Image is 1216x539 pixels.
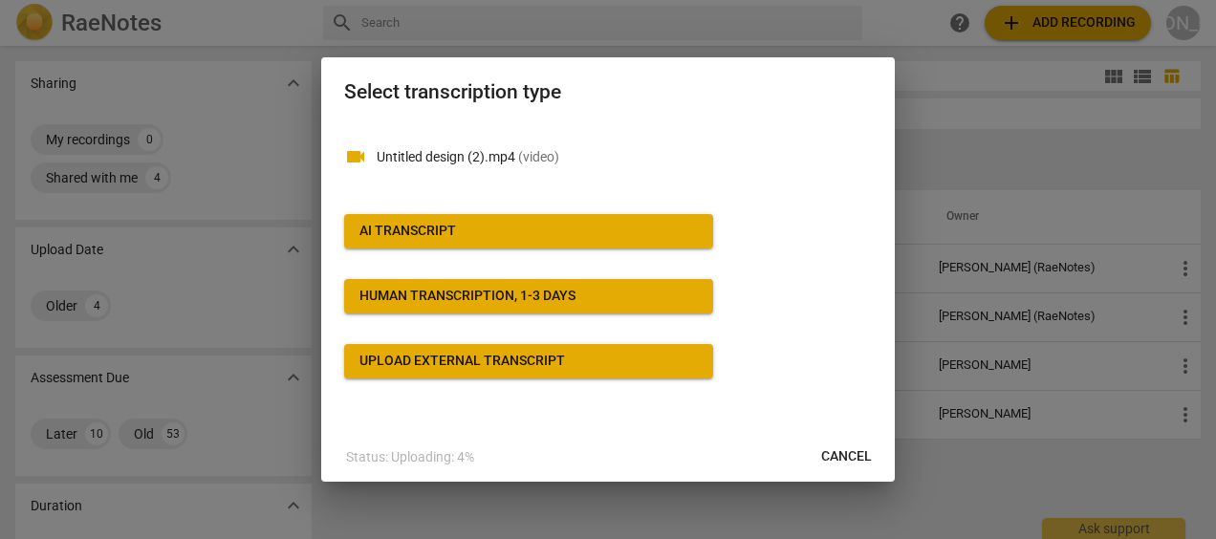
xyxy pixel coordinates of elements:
[344,145,367,168] span: videocam
[344,214,713,248] button: AI Transcript
[344,344,713,378] button: Upload external transcript
[344,279,713,313] button: Human transcription, 1-3 days
[806,440,887,474] button: Cancel
[821,447,872,466] span: Cancel
[518,149,559,164] span: ( video )
[346,447,474,467] p: Status: Uploading: 4%
[359,352,565,371] div: Upload external transcript
[344,80,872,104] h2: Select transcription type
[359,287,575,306] div: Human transcription, 1-3 days
[377,147,872,167] p: Untitled design (2).mp4(video)
[359,222,456,241] div: AI Transcript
